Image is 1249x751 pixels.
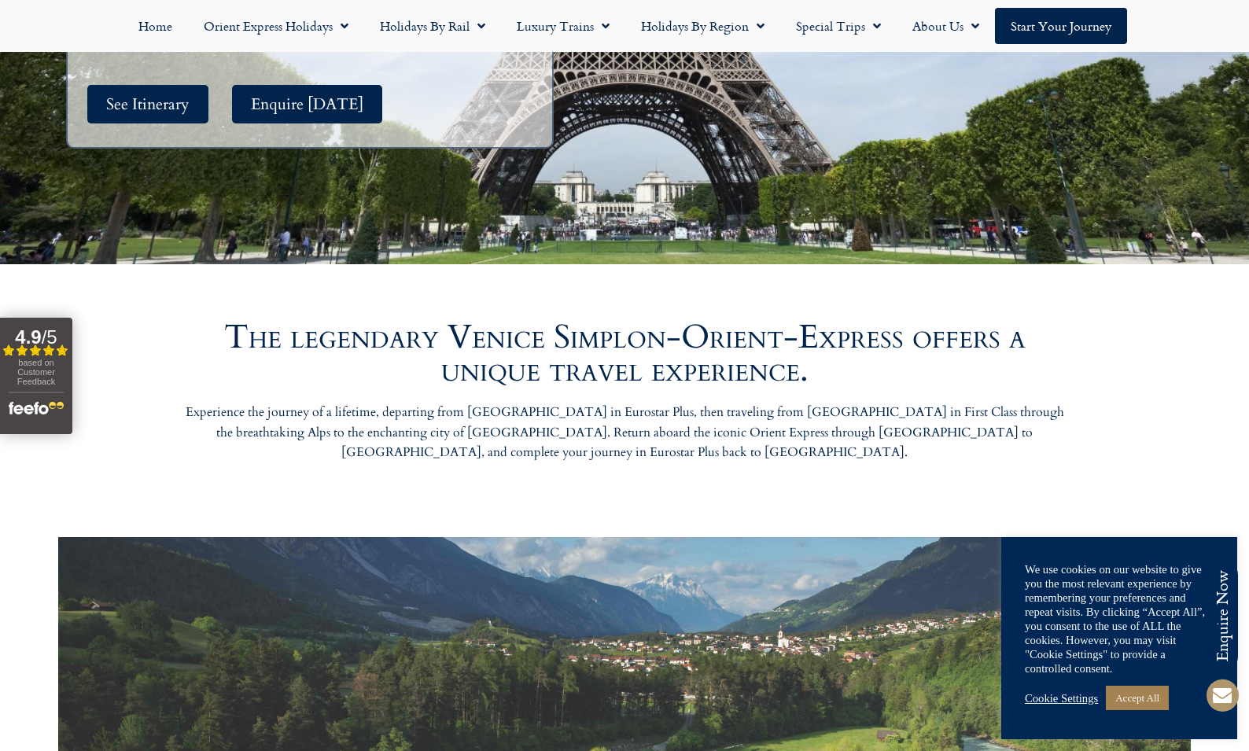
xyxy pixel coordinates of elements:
[897,8,995,44] a: About Us
[87,85,208,123] a: See Itinerary
[8,8,1241,44] nav: Menu
[1106,686,1169,710] a: Accept All
[1025,691,1098,705] a: Cookie Settings
[188,8,364,44] a: Orient Express Holidays
[501,8,625,44] a: Luxury Trains
[364,8,501,44] a: Holidays by Rail
[232,85,382,123] a: Enquire [DATE]
[123,8,188,44] a: Home
[106,94,190,114] span: See Itinerary
[176,403,1073,463] p: Experience the journey of a lifetime, departing from [GEOGRAPHIC_DATA] in Eurostar Plus, then tra...
[1025,562,1214,676] div: We use cookies on our website to give you the most relevant experience by remembering your prefer...
[780,8,897,44] a: Special Trips
[176,321,1073,387] h2: The legendary Venice Simplon-Orient-Express offers a unique travel experience.
[625,8,780,44] a: Holidays by Region
[995,8,1127,44] a: Start your Journey
[251,94,363,114] span: Enquire [DATE]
